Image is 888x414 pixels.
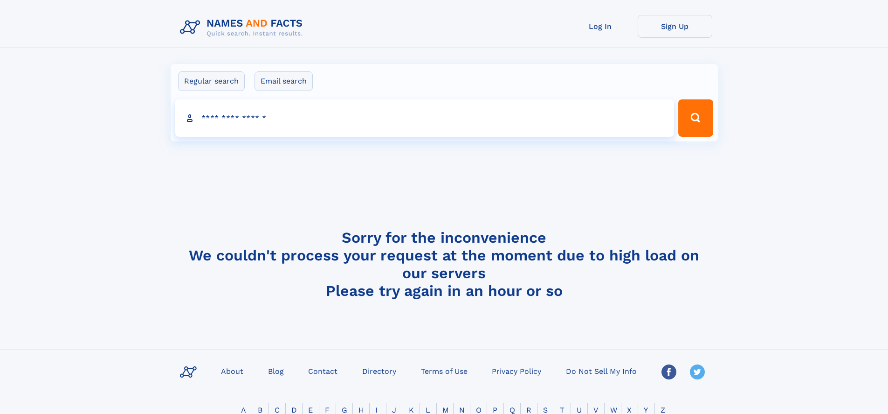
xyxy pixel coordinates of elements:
input: search input [175,99,675,137]
a: Privacy Policy [488,364,545,378]
a: Contact [304,364,341,378]
label: Regular search [178,71,245,91]
label: Email search [255,71,313,91]
img: Twitter [690,365,705,379]
img: Facebook [661,365,676,379]
a: Blog [264,364,288,378]
h4: Sorry for the inconvenience We couldn't process your request at the moment due to high load on ou... [176,229,712,300]
a: Sign Up [638,15,712,38]
a: Log In [563,15,638,38]
a: About [217,364,247,378]
a: Do Not Sell My Info [562,364,640,378]
a: Directory [358,364,400,378]
img: Logo Names and Facts [176,15,310,40]
a: Terms of Use [417,364,471,378]
button: Search Button [678,99,713,137]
